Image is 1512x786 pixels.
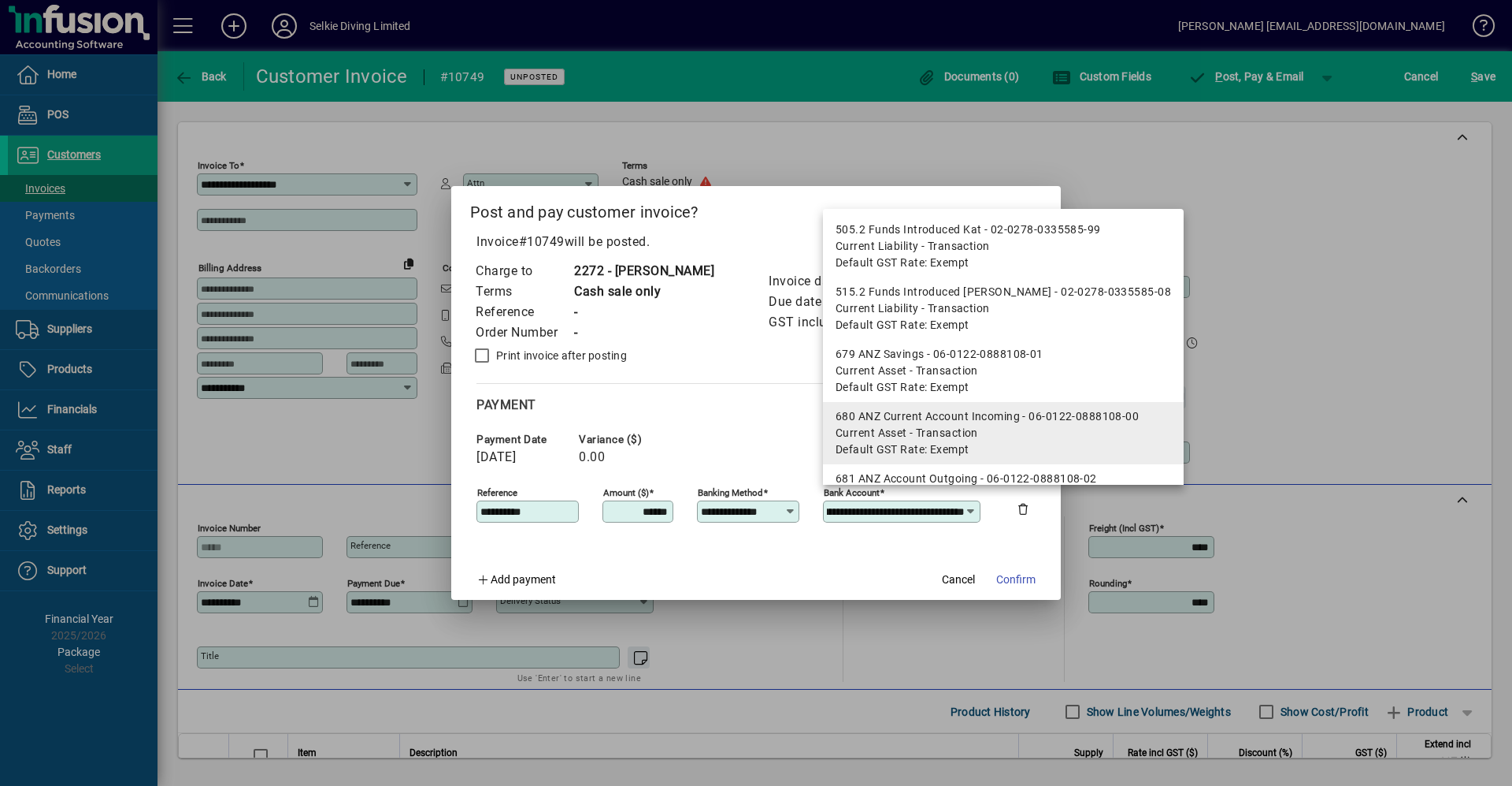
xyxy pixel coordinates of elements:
[990,565,1042,594] button: Confirm
[836,222,1171,238] div: 505.2 Funds Introduced Kat - 02-0278-0335585-99
[836,408,1171,425] div: 680 ANZ Current Account Incoming - 06-0122-0888108-00
[476,397,536,412] span: Payment
[823,215,1184,278] mat-option: 505.2 Funds Introduced Kat - 02-0278-0335585-99
[493,348,627,363] label: Print invoice after posting
[996,572,1036,588] span: Confirm
[823,340,1184,402] mat-option: 679 ANZ Savings - 06-0122-0888108-01
[836,379,969,396] span: Default GST Rate: Exempt
[768,292,915,312] td: Due date
[475,261,573,281] td: Charge to
[823,402,1184,464] mat-option: 680 ANZ Current Account Incoming - 06-0122-0888108-00
[573,261,714,281] td: 2272 - [PERSON_NAME]
[836,471,1171,487] div: 681 ANZ Account Outgoing - 06-0122-0888108-02
[836,425,978,441] span: Current Asset - Transaction
[476,434,571,445] span: Payment date
[698,487,763,498] mat-label: Banking method
[836,346,1171,363] div: 679 ANZ Savings - 06-0122-0888108-01
[836,284,1171,300] div: 515.2 Funds Introduced [PERSON_NAME] - 02-0278-0335585-08
[475,281,573,302] td: Terms
[603,487,649,498] mat-label: Amount ($)
[942,572,975,588] span: Cancel
[823,464,1184,527] mat-option: 681 ANZ Account Outgoing - 06-0122-0888108-02
[519,234,565,249] span: #10749
[573,302,714,322] td: -
[768,271,915,292] td: Invoice date
[836,317,969,333] span: Default GST Rate: Exempt
[573,322,714,343] td: -
[476,450,516,464] span: [DATE]
[836,300,990,317] span: Current Liability - Transaction
[823,278,1184,340] mat-option: 515.2 Funds Introduced Nate - 02-0278-0335585-08
[491,573,556,586] span: Add payment
[836,363,978,379] span: Current Asset - Transaction
[579,434,673,445] span: Variance ($)
[451,186,1061,232] h2: Post and pay customer invoice?
[477,487,517,498] mat-label: Reference
[579,450,605,464] span: 0.00
[836,238,990,255] span: Current Liability - Transaction
[933,565,984,594] button: Cancel
[836,441,969,458] span: Default GST Rate: Exempt
[824,487,880,498] mat-label: Bank Account
[475,322,573,343] td: Order Number
[470,565,562,594] button: Add payment
[836,255,969,271] span: Default GST Rate: Exempt
[475,302,573,322] td: Reference
[573,281,714,302] td: Cash sale only
[768,312,915,333] td: GST inclusive amount
[470,233,1042,251] p: Invoice will be posted .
